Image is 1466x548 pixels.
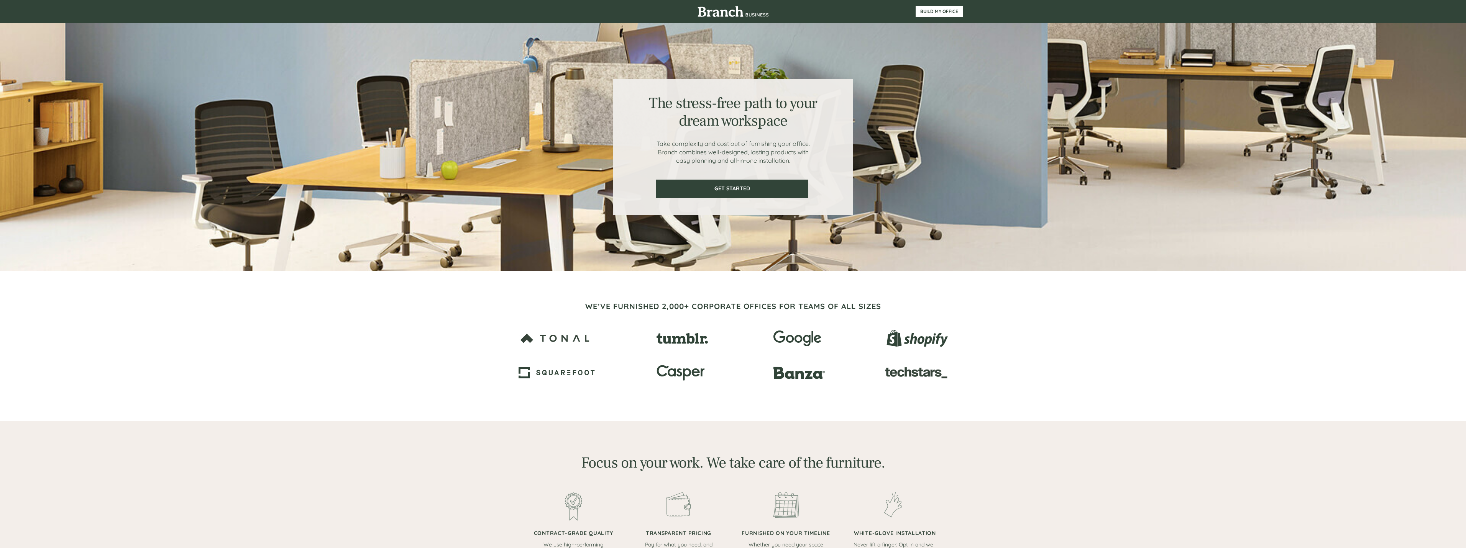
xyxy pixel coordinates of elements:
[742,530,830,537] span: FURNISHED ON YOUR TIMELINE
[916,6,963,17] a: BUILD MY OFFICE
[534,530,613,537] span: CONTRACT-GRADE QUALITY
[585,301,881,311] span: WE’VE FURNISHED 2,000+ CORPORATE OFFICES FOR TEAMS OF ALL SIZES
[657,185,808,192] span: GET STARTED
[581,453,885,473] span: Focus on your work. We take care of the furniture.
[657,140,810,164] span: Take complexity and cost out of furnishing your office. Branch combines well-designed, lasting pr...
[916,9,963,14] span: BUILD MY OFFICE
[854,530,936,537] span: WHITE-GLOVE INSTALLATION
[656,180,808,198] a: GET STARTED
[649,93,817,131] span: The stress-free path to your dream workspace
[646,530,711,537] span: TRANSPARENT PRICING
